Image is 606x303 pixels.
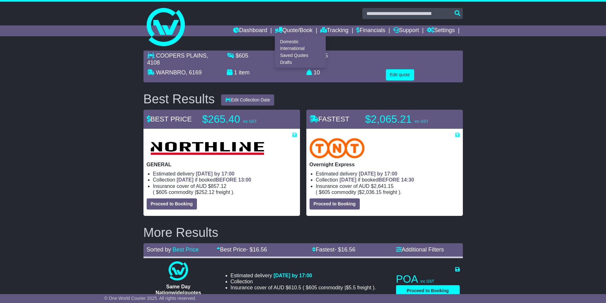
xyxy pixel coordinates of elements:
[153,171,297,177] li: Estimated delivery
[310,198,360,210] button: Proceed to Booking
[396,273,460,286] p: POA
[316,189,402,195] span: ( ).
[401,177,414,182] span: 14:30
[316,177,460,183] li: Collection
[310,162,460,168] p: Overnight Express
[231,285,301,291] span: Insurance cover of AUD $
[231,272,376,279] li: Estimated delivery
[199,189,214,195] span: 252.12
[274,273,312,278] span: [DATE] by 17:00
[320,25,348,36] a: Tracking
[169,189,193,195] span: Commodity
[304,285,373,290] span: $ $
[362,189,381,195] span: 2,036.15
[322,189,330,195] span: 605
[374,183,394,189] span: 2,641.15
[349,285,356,290] span: 5.5
[153,177,297,183] li: Collection
[216,189,230,195] span: Freight
[239,69,250,76] span: item
[147,162,297,168] p: GENERAL
[147,138,268,158] img: Northline Distribution: GENERAL
[253,246,267,253] span: 16.56
[234,69,237,76] span: 1
[275,38,325,45] a: Domestic
[147,115,192,123] span: BEST PRICE
[359,171,398,176] span: [DATE] by 17:00
[331,189,356,195] span: Commodity
[169,261,188,280] img: One World Courier: Same Day Nationwide(quotes take 0.5-1 hour)
[334,246,355,253] span: - $
[275,25,312,36] a: Quote/Book
[217,246,267,253] a: Best Price- $16.56
[236,52,248,59] span: $
[155,189,232,195] span: $ $
[140,92,218,106] div: Best Results
[221,94,274,106] button: Edit Collection Date
[147,198,197,210] button: Proceed to Booking
[303,285,376,291] span: ( ).
[316,183,394,189] span: Insurance cover of AUD $
[386,69,414,80] button: Edit quote
[339,177,356,182] span: [DATE]
[156,284,201,301] span: Same Day Nationwide(quotes take 0.5-1 hour)
[309,285,317,290] span: 605
[393,25,419,36] a: Support
[356,25,385,36] a: Financials
[195,189,196,195] span: |
[246,246,267,253] span: - $
[238,177,251,182] span: 13:00
[173,246,199,253] a: Best Price
[177,177,193,182] span: [DATE]
[239,52,248,59] span: 605
[310,138,365,158] img: TNT Domestic: Overnight Express
[317,189,399,195] span: $ $
[186,69,202,76] span: , 6169
[156,52,207,59] span: COOPERS PLAINS
[275,52,325,59] a: Saved Quotes
[312,246,355,253] a: Fastest- $16.56
[156,69,186,76] span: WARNBRO
[316,171,460,177] li: Estimated delivery
[211,183,226,189] span: 857.12
[383,189,397,195] span: Freight
[365,113,445,126] p: $2,065.21
[345,285,346,290] span: |
[243,119,257,124] span: inc GST
[147,246,171,253] span: Sorted by
[358,189,359,195] span: |
[159,189,167,195] span: 605
[216,177,237,182] span: BEFORE
[275,59,325,66] a: Drafts
[396,285,460,296] button: Proceed to Booking
[339,177,414,182] span: if booked
[153,189,235,195] span: ( ).
[289,285,301,290] span: 610.5
[357,285,371,290] span: Freight
[341,246,355,253] span: 16.56
[143,225,463,239] h2: More Results
[233,25,267,36] a: Dashboard
[414,119,428,124] span: inc GST
[421,279,434,284] span: inc GST
[396,246,444,253] a: Additional Filters
[196,171,235,176] span: [DATE] by 17:00
[427,25,455,36] a: Settings
[147,52,208,66] span: , 4108
[104,296,196,301] span: © One World Courier 2025. All rights reserved.
[231,279,376,285] li: Collection
[318,285,343,290] span: Commodity
[202,113,282,126] p: $265.40
[275,36,326,68] div: Quote/Book
[177,177,251,182] span: if booked
[153,183,226,189] span: Insurance cover of AUD $
[275,45,325,52] a: International
[310,115,350,123] span: FASTEST
[314,69,320,76] span: 10
[379,177,400,182] span: BEFORE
